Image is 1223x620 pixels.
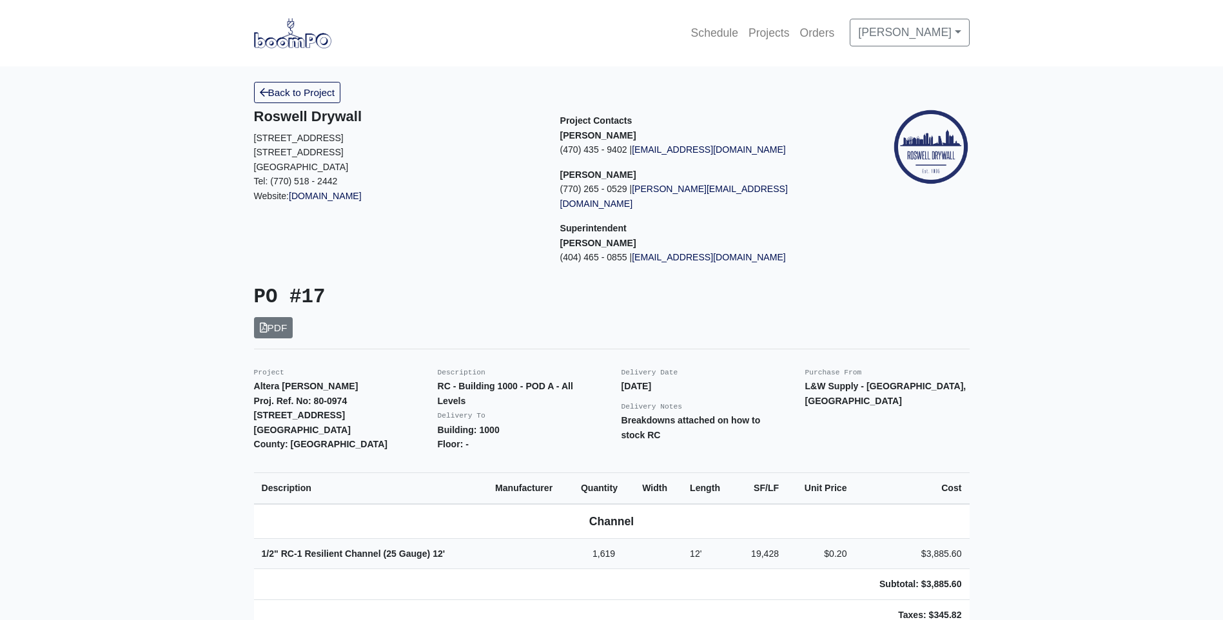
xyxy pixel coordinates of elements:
[560,238,636,248] strong: [PERSON_NAME]
[736,538,787,569] td: 19,428
[632,252,786,262] a: [EMAIL_ADDRESS][DOMAIN_NAME]
[438,369,485,376] small: Description
[254,286,602,309] h3: PO #17
[254,439,388,449] strong: County: [GEOGRAPHIC_DATA]
[682,472,736,503] th: Length
[560,184,788,209] a: [PERSON_NAME][EMAIL_ADDRESS][DOMAIN_NAME]
[433,548,445,559] span: 12'
[632,144,786,155] a: [EMAIL_ADDRESS][DOMAIN_NAME]
[850,19,969,46] a: [PERSON_NAME]
[254,131,541,146] p: [STREET_ADDRESS]
[743,19,795,47] a: Projects
[438,412,485,420] small: Delivery To
[438,439,469,449] strong: Floor: -
[560,182,847,211] p: (770) 265 - 0529 |
[254,82,341,103] a: Back to Project
[634,472,682,503] th: Width
[621,415,761,440] strong: Breakdowns attached on how to stock RC
[805,379,970,408] p: L&W Supply - [GEOGRAPHIC_DATA], [GEOGRAPHIC_DATA]
[854,472,969,503] th: Cost
[573,538,634,569] td: 1,619
[262,548,445,559] strong: 1/2" RC-1 Resilient Channel (25 Gauge)
[621,403,683,411] small: Delivery Notes
[254,108,541,125] h5: Roswell Drywall
[854,569,969,600] td: Subtotal: $3,885.60
[795,19,840,47] a: Orders
[805,369,862,376] small: Purchase From
[621,369,678,376] small: Delivery Date
[560,170,636,180] strong: [PERSON_NAME]
[560,142,847,157] p: (470) 435 - 9402 |
[254,18,331,48] img: boomPO
[560,223,627,233] span: Superintendent
[560,250,847,265] p: (404) 465 - 0855 |
[254,396,347,406] strong: Proj. Ref. No: 80-0974
[787,538,854,569] td: $0.20
[621,381,652,391] strong: [DATE]
[254,425,351,435] strong: [GEOGRAPHIC_DATA]
[854,538,969,569] td: $3,885.60
[254,174,541,189] p: Tel: (770) 518 - 2442
[438,425,500,435] strong: Building: 1000
[254,317,293,338] a: PDF
[254,381,358,391] strong: Altera [PERSON_NAME]
[787,472,854,503] th: Unit Price
[560,130,636,140] strong: [PERSON_NAME]
[254,145,541,160] p: [STREET_ADDRESS]
[289,191,362,201] a: [DOMAIN_NAME]
[438,381,573,406] strong: RC - Building 1000 - POD A - All Levels
[560,115,632,126] span: Project Contacts
[589,515,634,528] b: Channel
[254,369,284,376] small: Project
[690,548,701,559] span: 12'
[254,108,541,203] div: Website:
[254,410,346,420] strong: [STREET_ADDRESS]
[254,160,541,175] p: [GEOGRAPHIC_DATA]
[573,472,634,503] th: Quantity
[487,472,573,503] th: Manufacturer
[686,19,743,47] a: Schedule
[736,472,787,503] th: SF/LF
[254,472,487,503] th: Description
